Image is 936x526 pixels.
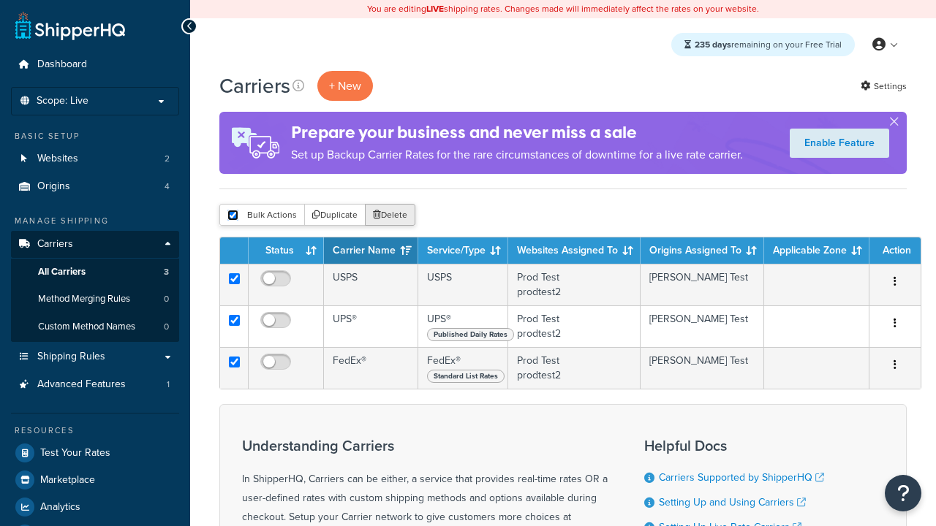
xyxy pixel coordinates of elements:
th: Websites Assigned To: activate to sort column ascending [508,237,641,264]
span: Published Daily Rates [427,328,514,341]
a: Advanced Features 1 [11,371,179,398]
h4: Prepare your business and never miss a sale [291,121,743,145]
a: All Carriers 3 [11,259,179,286]
a: Enable Feature [790,129,889,158]
td: FedEx® [418,347,508,389]
div: Resources [11,424,179,437]
span: 1 [167,378,170,391]
h3: Helpful Docs [644,438,835,454]
span: Method Merging Rules [38,293,130,305]
span: Marketplace [40,474,95,487]
th: Origins Assigned To: activate to sort column ascending [641,237,764,264]
td: FedEx® [324,347,418,389]
div: remaining on your Free Trial [671,33,855,56]
a: Carriers [11,231,179,258]
li: Custom Method Names [11,313,179,340]
li: All Carriers [11,259,179,286]
a: Shipping Rules [11,343,179,370]
td: [PERSON_NAME] Test [641,305,764,347]
a: Origins 4 [11,173,179,200]
a: Marketplace [11,467,179,493]
li: Advanced Features [11,371,179,398]
span: All Carriers [38,266,86,278]
div: Basic Setup [11,130,179,142]
th: Status: activate to sort column ascending [249,237,324,264]
span: Test Your Rates [40,447,110,460]
span: 0 [164,321,169,333]
img: ad-rules-rateshop-fe6ec290ccb7230408bd80ed9643f0289d75e0ffd9eb532fc0e269fcd187b520.png [219,112,291,174]
h3: Understanding Carriers [242,438,608,454]
th: Service/Type: activate to sort column ascending [418,237,508,264]
a: Setting Up and Using Carriers [659,495,806,510]
span: Dashboard [37,58,87,71]
td: Prod Test prodtest2 [508,347,641,389]
a: Test Your Rates [11,440,179,466]
th: Carrier Name: activate to sort column ascending [324,237,418,264]
td: Prod Test prodtest2 [508,305,641,347]
strong: 235 days [695,38,731,51]
li: Origins [11,173,179,200]
span: Standard List Rates [427,370,505,383]
td: USPS [418,264,508,305]
button: + New [317,71,373,101]
td: [PERSON_NAME] Test [641,347,764,389]
span: Advanced Features [37,378,126,391]
th: Applicable Zone: activate to sort column ascending [764,237,869,264]
span: Analytics [40,501,80,514]
li: Websites [11,145,179,172]
span: Origins [37,180,70,193]
div: Manage Shipping [11,215,179,227]
td: Prod Test prodtest2 [508,264,641,305]
span: Custom Method Names [38,321,135,333]
button: Duplicate [304,204,366,226]
button: Open Resource Center [885,475,921,511]
a: Websites 2 [11,145,179,172]
h1: Carriers [219,72,290,100]
span: 0 [164,293,169,305]
a: Carriers Supported by ShipperHQ [659,470,824,485]
a: Settings [861,76,907,96]
li: Carriers [11,231,179,342]
span: 4 [165,180,170,193]
span: Carriers [37,238,73,251]
td: UPS® [324,305,418,347]
a: Custom Method Names 0 [11,313,179,340]
span: Scope: Live [37,95,88,107]
button: Bulk Actions [219,204,305,226]
td: UPS® [418,305,508,347]
span: Shipping Rules [37,351,105,363]
a: Analytics [11,494,179,520]
a: Dashboard [11,51,179,78]
span: 2 [165,153,170,165]
td: USPS [324,264,418,305]
th: Action [869,237,921,264]
span: 3 [164,266,169,278]
a: ShipperHQ Home [15,11,125,40]
li: Method Merging Rules [11,286,179,313]
b: LIVE [426,2,444,15]
p: Set up Backup Carrier Rates for the rare circumstances of downtime for a live rate carrier. [291,145,743,165]
button: Delete [365,204,415,226]
a: Method Merging Rules 0 [11,286,179,313]
span: Websites [37,153,78,165]
td: [PERSON_NAME] Test [641,264,764,305]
